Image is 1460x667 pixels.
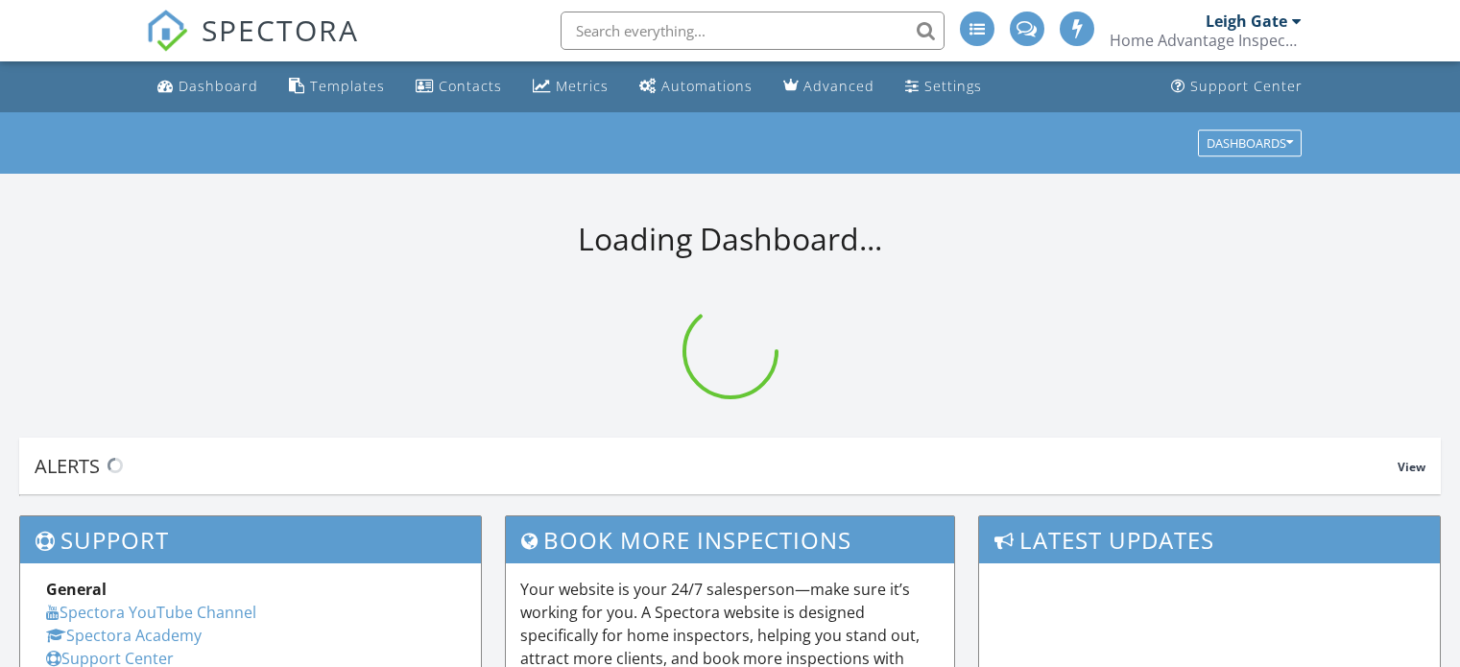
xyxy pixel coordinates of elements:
[1163,69,1310,105] a: Support Center
[1206,12,1287,31] div: Leigh Gate
[1190,77,1303,95] div: Support Center
[281,69,393,105] a: Templates
[803,77,874,95] div: Advanced
[46,625,202,646] a: Spectora Academy
[924,77,982,95] div: Settings
[439,77,502,95] div: Contacts
[202,10,359,50] span: SPECTORA
[979,516,1440,563] h3: Latest Updates
[661,77,753,95] div: Automations
[632,69,760,105] a: Automations (Advanced)
[46,579,107,600] strong: General
[1398,459,1425,475] span: View
[776,69,882,105] a: Advanced
[506,516,955,563] h3: Book More Inspections
[46,602,256,623] a: Spectora YouTube Channel
[408,69,510,105] a: Contacts
[525,69,616,105] a: Metrics
[1110,31,1302,50] div: Home Advantage Inspections
[146,10,188,52] img: The Best Home Inspection Software - Spectora
[561,12,945,50] input: Search everything...
[1198,130,1302,156] button: Dashboards
[179,77,258,95] div: Dashboard
[898,69,990,105] a: Settings
[310,77,385,95] div: Templates
[556,77,609,95] div: Metrics
[1207,136,1293,150] div: Dashboards
[35,453,1398,479] div: Alerts
[20,516,481,563] h3: Support
[150,69,266,105] a: Dashboard
[146,26,359,66] a: SPECTORA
